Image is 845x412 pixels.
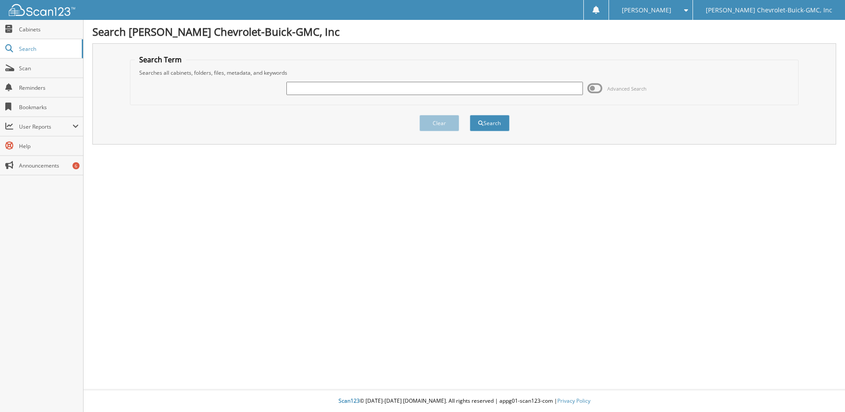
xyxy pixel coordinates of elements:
h1: Search [PERSON_NAME] Chevrolet-Buick-GMC, Inc [92,24,836,39]
span: Scan [19,65,79,72]
span: Help [19,142,79,150]
legend: Search Term [135,55,186,65]
span: [PERSON_NAME] Chevrolet-Buick-GMC, Inc [706,8,832,13]
img: scan123-logo-white.svg [9,4,75,16]
span: Search [19,45,77,53]
span: Announcements [19,162,79,169]
div: Searches all cabinets, folders, files, metadata, and keywords [135,69,794,76]
span: [PERSON_NAME] [622,8,671,13]
span: Advanced Search [607,85,647,92]
button: Clear [419,115,459,131]
span: Scan123 [339,397,360,404]
span: Cabinets [19,26,79,33]
iframe: Chat Widget [801,370,845,412]
span: Bookmarks [19,103,79,111]
div: © [DATE]-[DATE] [DOMAIN_NAME]. All rights reserved | appg01-scan123-com | [84,390,845,412]
span: Reminders [19,84,79,92]
a: Privacy Policy [557,397,590,404]
div: 6 [72,162,80,169]
button: Search [470,115,510,131]
span: User Reports [19,123,72,130]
